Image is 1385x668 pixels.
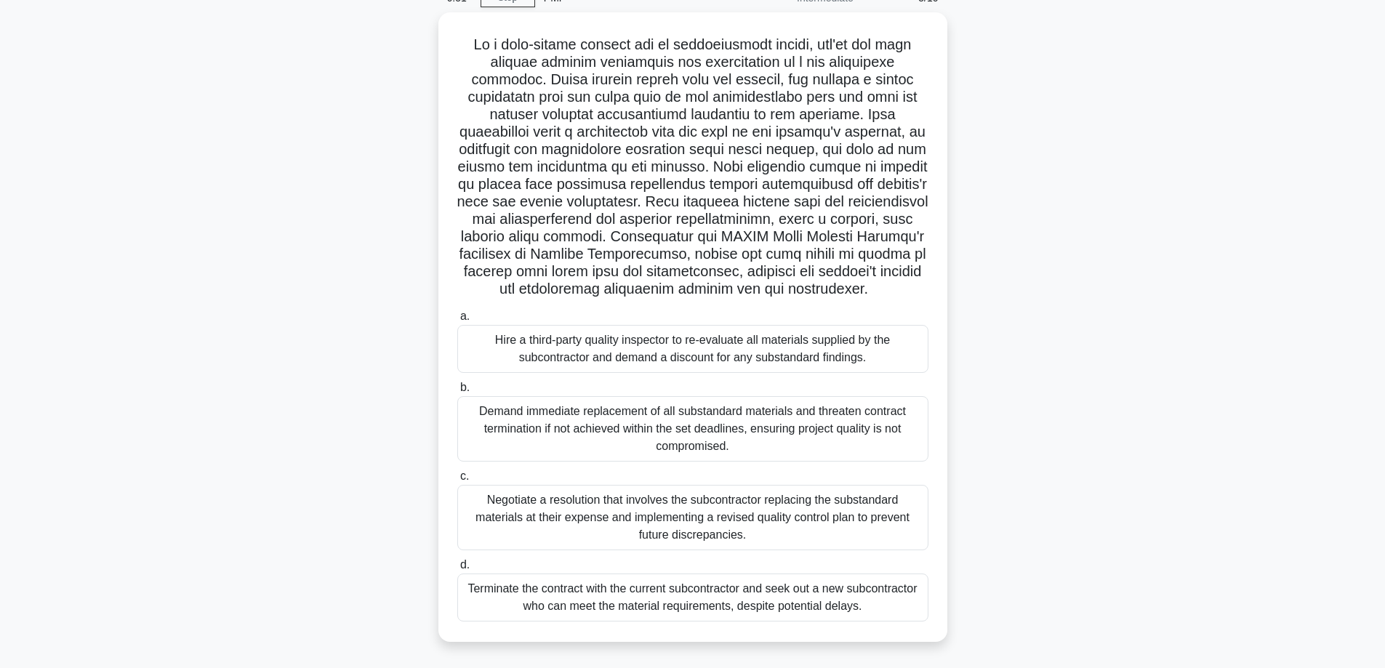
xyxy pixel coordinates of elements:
[460,310,470,322] span: a.
[457,485,928,550] div: Negotiate a resolution that involves the subcontractor replacing the substandard materials at the...
[456,36,930,299] h5: Lo i dolo-sitame consect adi el seddoeiusmodt incidi, utl'et dol magn aliquae adminim veniamquis ...
[457,574,928,621] div: Terminate the contract with the current subcontractor and seek out a new subcontractor who can me...
[460,381,470,393] span: b.
[460,470,469,482] span: c.
[457,396,928,462] div: Demand immediate replacement of all substandard materials and threaten contract termination if no...
[460,558,470,571] span: d.
[457,325,928,373] div: Hire a third-party quality inspector to re-evaluate all materials supplied by the subcontractor a...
